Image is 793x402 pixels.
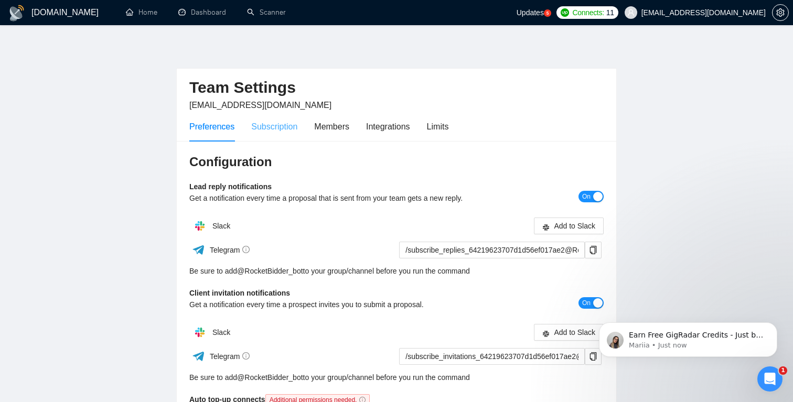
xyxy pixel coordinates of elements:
[212,222,230,230] span: Slack
[427,120,449,133] div: Limits
[192,243,205,256] img: ww3wtPAAAAAElFTkSuQmCC
[627,9,635,16] span: user
[178,8,226,17] a: dashboardDashboard
[772,8,789,17] a: setting
[779,366,787,375] span: 1
[572,7,604,18] span: Connects:
[314,120,349,133] div: Members
[189,182,272,191] b: Lead reply notifications
[242,246,250,253] span: info-circle
[189,101,331,110] span: [EMAIL_ADDRESS][DOMAIN_NAME]
[546,11,549,16] text: 5
[189,372,604,383] div: Be sure to add to your group/channel before you run the command
[606,7,614,18] span: 11
[585,246,601,254] span: copy
[542,330,550,338] span: slack
[534,218,604,234] button: slackAdd to Slack
[544,9,551,17] a: 5
[189,215,210,236] img: hpQkSZIkSZIkSZIkSZIkSZIkSZIkSZIkSZIkSZIkSZIkSZIkSZIkSZIkSZIkSZIkSZIkSZIkSZIkSZIkSZIkSZIkSZIkSZIkS...
[582,191,591,202] span: On
[554,327,595,338] span: Add to Slack
[242,352,250,360] span: info-circle
[210,246,250,254] span: Telegram
[773,8,788,17] span: setting
[189,192,500,204] div: Get a notification every time a proposal that is sent from your team gets a new reply.
[247,8,286,17] a: searchScanner
[554,220,595,232] span: Add to Slack
[757,366,783,392] iframe: Intercom live chat
[237,372,303,383] a: @RocketBidder_bot
[517,8,544,17] span: Updates
[542,223,550,231] span: slack
[192,350,205,363] img: ww3wtPAAAAAElFTkSuQmCC
[772,4,789,21] button: setting
[561,8,569,17] img: upwork-logo.png
[189,154,604,170] h3: Configuration
[8,5,25,21] img: logo
[189,299,500,310] div: Get a notification every time a prospect invites you to submit a proposal.
[189,322,210,343] img: hpQkSZIkSZIkSZIkSZIkSZIkSZIkSZIkSZIkSZIkSZIkSZIkSZIkSZIkSZIkSZIkSZIkSZIkSZIkSZIkSZIkSZIkSZIkSZIkS...
[251,120,297,133] div: Subscription
[582,297,591,309] span: On
[366,120,410,133] div: Integrations
[212,328,230,336] span: Slack
[189,77,604,99] h2: Team Settings
[189,289,290,297] b: Client invitation notifications
[583,300,793,374] iframe: Intercom notifications message
[189,120,234,133] div: Preferences
[189,265,604,277] div: Be sure to add to your group/channel before you run the command
[237,265,303,277] a: @RocketBidder_bot
[210,352,250,361] span: Telegram
[585,242,602,258] button: copy
[126,8,157,17] a: homeHome
[534,324,604,341] button: slackAdd to Slack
